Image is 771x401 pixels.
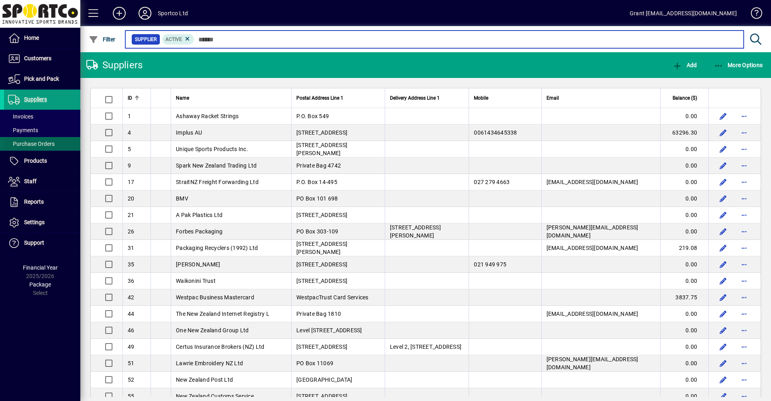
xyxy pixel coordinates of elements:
[128,146,131,152] span: 5
[717,241,730,254] button: Edit
[717,176,730,188] button: Edit
[4,213,80,233] a: Settings
[8,141,55,147] span: Purchase Orders
[4,69,80,89] a: Pick and Pack
[128,162,131,169] span: 9
[717,143,730,155] button: Edit
[8,127,38,133] span: Payments
[106,6,132,20] button: Add
[717,340,730,353] button: Edit
[296,376,352,383] span: [GEOGRAPHIC_DATA]
[660,322,708,339] td: 0.00
[717,126,730,139] button: Edit
[24,198,44,205] span: Reports
[176,94,286,102] div: Name
[717,110,730,123] button: Edit
[717,357,730,370] button: Edit
[547,245,638,251] span: [EMAIL_ADDRESS][DOMAIN_NAME]
[176,311,269,317] span: The New Zealand Internet Registry L
[176,261,220,268] span: [PERSON_NAME]
[296,327,362,333] span: Level [STREET_ADDRESS]
[296,94,343,102] span: Postal Address Line 1
[128,245,135,251] span: 31
[296,228,339,235] span: PO Box 303-109
[474,261,506,268] span: 021 949 975
[738,357,751,370] button: More options
[128,344,135,350] span: 49
[717,209,730,221] button: Edit
[296,344,347,350] span: [STREET_ADDRESS]
[547,311,638,317] span: [EMAIL_ADDRESS][DOMAIN_NAME]
[660,174,708,190] td: 0.00
[128,376,135,383] span: 52
[738,373,751,386] button: More options
[390,94,440,102] span: Delivery Address Line 1
[296,142,347,156] span: [STREET_ADDRESS][PERSON_NAME]
[660,256,708,273] td: 0.00
[717,192,730,205] button: Edit
[162,34,194,45] mat-chip: Activation Status: Active
[176,212,223,218] span: A Pak Plastics Ltd
[717,225,730,238] button: Edit
[660,339,708,355] td: 0.00
[176,195,188,202] span: BMV
[738,307,751,320] button: More options
[86,59,143,72] div: Suppliers
[547,179,638,185] span: [EMAIL_ADDRESS][DOMAIN_NAME]
[717,159,730,172] button: Edit
[296,278,347,284] span: [STREET_ADDRESS]
[738,176,751,188] button: More options
[176,327,249,333] span: One New Zealand Group Ltd
[738,192,751,205] button: More options
[660,108,708,125] td: 0.00
[296,129,347,136] span: [STREET_ADDRESS]
[128,113,131,119] span: 1
[128,393,135,399] span: 55
[390,224,441,239] span: [STREET_ADDRESS][PERSON_NAME]
[547,94,559,102] span: Email
[176,294,254,301] span: Westpac Business Mastercard
[4,49,80,69] a: Customers
[660,223,708,240] td: 0.00
[4,110,80,123] a: Invoices
[474,94,536,102] div: Mobile
[128,327,135,333] span: 46
[128,278,135,284] span: 36
[176,146,248,152] span: Unique Sports Products Inc.
[128,195,135,202] span: 20
[296,212,347,218] span: [STREET_ADDRESS]
[176,162,257,169] span: Spark New Zealand Trading Ltd
[296,162,341,169] span: Private Bag 4742
[176,94,189,102] span: Name
[24,35,39,41] span: Home
[296,360,333,366] span: PO Box 11069
[24,76,59,82] span: Pick and Pack
[176,113,239,119] span: Ashaway Racket Strings
[128,94,146,102] div: ID
[671,58,699,72] button: Add
[128,94,132,102] span: ID
[4,151,80,171] a: Products
[176,228,222,235] span: Forbes Packaging
[128,179,135,185] span: 17
[738,258,751,271] button: More options
[738,159,751,172] button: More options
[660,125,708,141] td: 63296.30
[745,2,761,28] a: Knowledge Base
[547,94,656,102] div: Email
[296,393,347,399] span: [STREET_ADDRESS]
[738,241,751,254] button: More options
[660,158,708,174] td: 0.00
[8,113,33,120] span: Invoices
[717,307,730,320] button: Edit
[296,113,329,119] span: P.O. Box 549
[24,178,37,184] span: Staff
[128,212,135,218] span: 21
[176,129,202,136] span: Implus AU
[738,126,751,139] button: More options
[135,35,157,43] span: Supplier
[547,356,638,370] span: [PERSON_NAME][EMAIL_ADDRESS][DOMAIN_NAME]
[128,311,135,317] span: 44
[738,291,751,304] button: More options
[296,241,347,255] span: [STREET_ADDRESS][PERSON_NAME]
